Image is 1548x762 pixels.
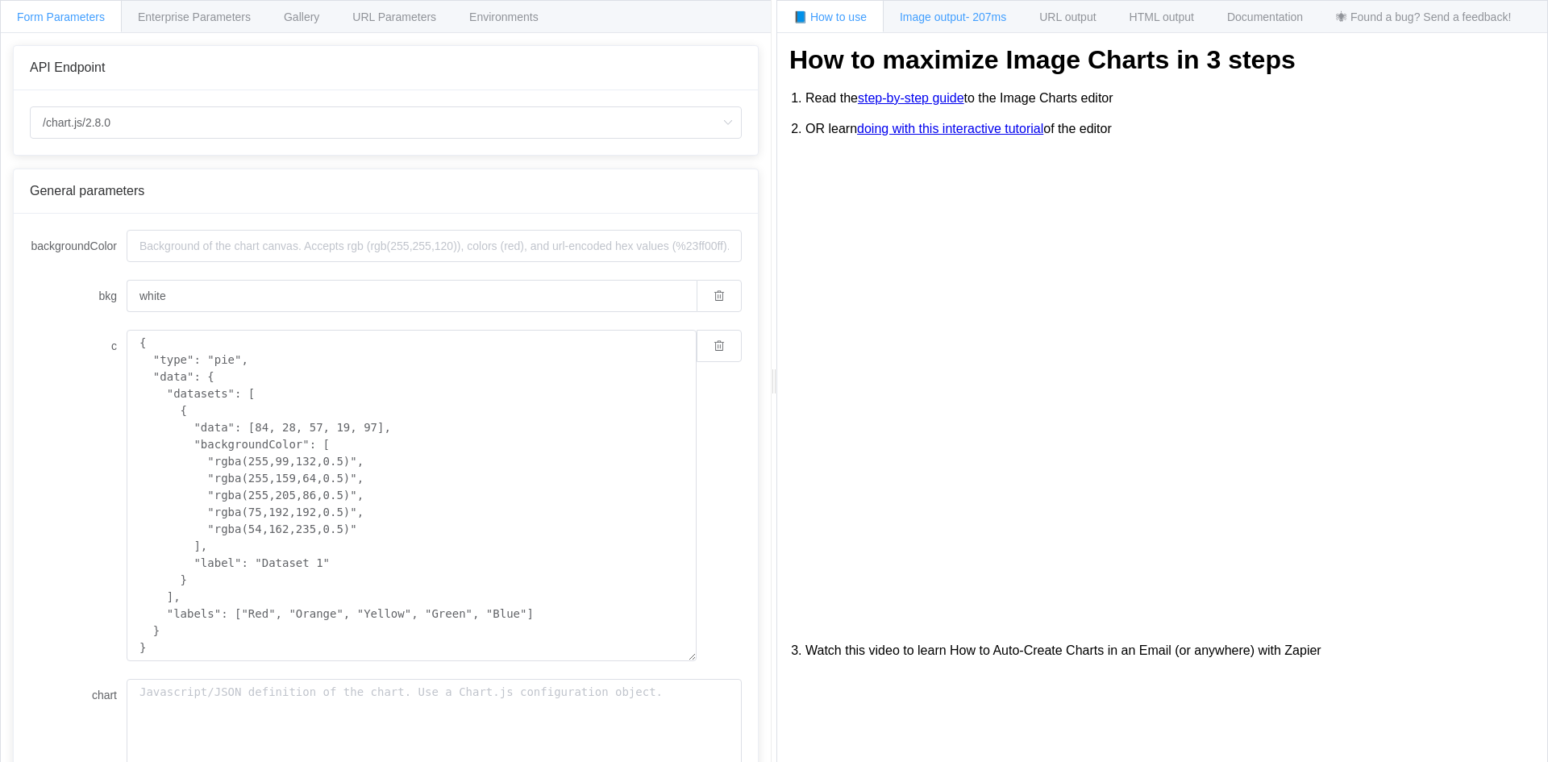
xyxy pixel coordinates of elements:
span: Image output [900,10,1006,23]
input: Select [30,106,742,139]
span: General parameters [30,184,144,198]
a: doing with this interactive tutorial [857,122,1043,136]
label: c [30,330,127,362]
span: API Endpoint [30,60,105,74]
li: Watch this video to learn How to Auto-Create Charts in an Email (or anywhere) with Zapier [805,635,1535,666]
li: Read the to the Image Charts editor [805,83,1535,114]
span: 📘 How to use [793,10,867,23]
li: OR learn of the editor [805,114,1535,144]
span: URL output [1039,10,1096,23]
label: chart [30,679,127,711]
span: Form Parameters [17,10,105,23]
span: HTML output [1130,10,1194,23]
span: Gallery [284,10,319,23]
label: backgroundColor [30,230,127,262]
span: - 207ms [966,10,1007,23]
h1: How to maximize Image Charts in 3 steps [789,45,1535,75]
label: bkg [30,280,127,312]
span: 🕷 Found a bug? Send a feedback! [1336,10,1511,23]
input: Background of the chart canvas. Accepts rgb (rgb(255,255,120)), colors (red), and url-encoded hex... [127,230,742,262]
span: Enterprise Parameters [138,10,251,23]
input: Background of the chart canvas. Accepts rgb (rgb(255,255,120)), colors (red), and url-encoded hex... [127,280,697,312]
span: URL Parameters [352,10,436,23]
span: Environments [469,10,539,23]
span: Documentation [1227,10,1303,23]
a: step-by-step guide [858,91,964,106]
